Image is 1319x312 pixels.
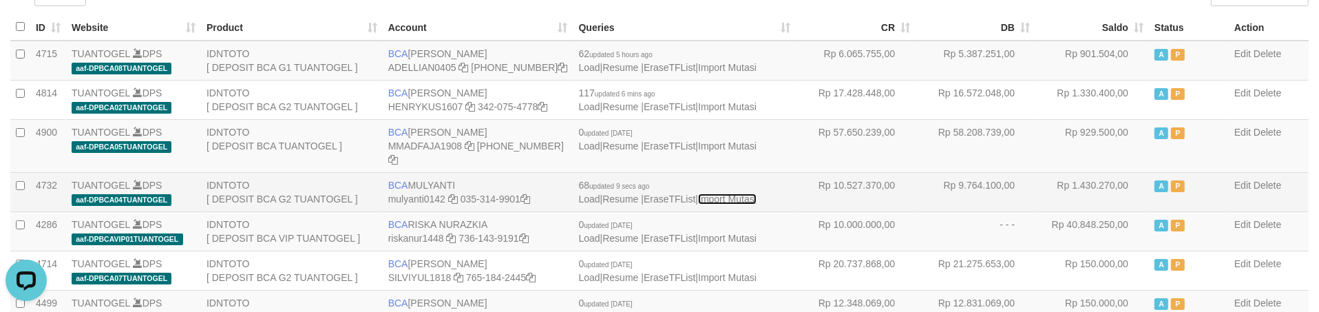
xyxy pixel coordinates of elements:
[1229,14,1309,41] th: Action
[1154,127,1168,139] span: Active
[1254,127,1281,138] a: Delete
[602,101,638,112] a: Resume
[698,194,757,205] a: Import Mutasi
[1254,298,1281,309] a: Delete
[519,233,529,244] a: Copy 7361439191 to clipboard
[520,194,530,205] a: Copy 0353149901 to clipboard
[644,233,695,244] a: EraseTFList
[66,172,201,211] td: DPS
[796,41,916,81] td: Rp 6.065.755,00
[30,251,66,290] td: 4714
[558,62,567,73] a: Copy 5655032115 to clipboard
[916,80,1035,119] td: Rp 16.572.048,00
[916,211,1035,251] td: - - -
[66,211,201,251] td: DPS
[1234,48,1251,59] a: Edit
[579,127,757,152] span: | | |
[72,233,183,245] span: aaf-DPBCAVIP01TUANTOGEL
[796,211,916,251] td: Rp 10.000.000,00
[796,80,916,119] td: Rp 17.428.448,00
[72,180,130,191] a: TUANTOGEL
[30,119,66,172] td: 4900
[698,272,757,283] a: Import Mutasi
[72,219,130,230] a: TUANTOGEL
[589,183,649,190] span: updated 9 secs ago
[201,251,383,290] td: IDNTOTO [ DEPOSIT BCA G2 TUANTOGEL ]
[573,14,796,41] th: Queries: activate to sort column ascending
[1035,211,1149,251] td: Rp 40.848.250,00
[383,14,573,41] th: Account: activate to sort column ascending
[579,48,757,73] span: | | |
[388,87,408,98] span: BCA
[66,41,201,81] td: DPS
[66,14,201,41] th: Website: activate to sort column ascending
[916,41,1035,81] td: Rp 5.387.251,00
[66,80,201,119] td: DPS
[388,298,408,309] span: BCA
[388,154,398,165] a: Copy 4062282031 to clipboard
[201,80,383,119] td: IDNTOTO [ DEPOSIT BCA G2 TUANTOGEL ]
[579,219,757,244] span: | | |
[579,180,650,191] span: 68
[72,258,130,269] a: TUANTOGEL
[579,194,600,205] a: Load
[1171,180,1185,192] span: Paused
[579,272,600,283] a: Load
[201,14,383,41] th: Product: activate to sort column ascending
[201,119,383,172] td: IDNTOTO [ DEPOSIT BCA TUANTOGEL ]
[644,101,695,112] a: EraseTFList
[584,300,632,308] span: updated [DATE]
[579,87,757,112] span: | | |
[644,62,695,73] a: EraseTFList
[201,211,383,251] td: IDNTOTO [ DEPOSIT BCA VIP TUANTOGEL ]
[30,211,66,251] td: 4286
[72,273,171,284] span: aaf-DPBCA07TUANTOGEL
[72,194,171,206] span: aaf-DPBCA04TUANTOGEL
[383,172,573,211] td: MULYANTI 035-314-9901
[1149,14,1229,41] th: Status
[1154,259,1168,271] span: Active
[602,233,638,244] a: Resume
[1154,298,1168,310] span: Active
[796,119,916,172] td: Rp 57.650.239,00
[1234,219,1251,230] a: Edit
[602,272,638,283] a: Resume
[6,6,47,47] button: Open LiveChat chat widget
[388,62,456,73] a: ADELLIAN0405
[916,172,1035,211] td: Rp 9.764.100,00
[916,251,1035,290] td: Rp 21.275.653,00
[388,48,408,59] span: BCA
[388,101,463,112] a: HENRYKUS1607
[388,141,462,152] a: MMADFAJA1908
[454,272,463,283] a: Copy SILVIYUL1818 to clipboard
[388,258,408,269] span: BCA
[465,101,475,112] a: Copy HENRYKUS1607 to clipboard
[1254,87,1281,98] a: Delete
[584,129,632,137] span: updated [DATE]
[579,48,653,59] span: 62
[72,127,130,138] a: TUANTOGEL
[1234,258,1251,269] a: Edit
[1234,298,1251,309] a: Edit
[579,62,600,73] a: Load
[388,272,452,283] a: SILVIYUL1818
[383,41,573,81] td: [PERSON_NAME] [PHONE_NUMBER]
[1171,298,1185,310] span: Paused
[30,172,66,211] td: 4732
[1234,127,1251,138] a: Edit
[1254,48,1281,59] a: Delete
[383,119,573,172] td: [PERSON_NAME] [PHONE_NUMBER]
[465,141,474,152] a: Copy MMADFAJA1908 to clipboard
[796,14,916,41] th: CR: activate to sort column ascending
[1035,119,1149,172] td: Rp 929.500,00
[579,219,633,230] span: 0
[1171,220,1185,231] span: Paused
[1035,251,1149,290] td: Rp 150.000,00
[698,101,757,112] a: Import Mutasi
[66,119,201,172] td: DPS
[1035,80,1149,119] td: Rp 1.330.400,00
[72,87,130,98] a: TUANTOGEL
[526,272,536,283] a: Copy 7651842445 to clipboard
[579,258,757,283] span: | | |
[1171,259,1185,271] span: Paused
